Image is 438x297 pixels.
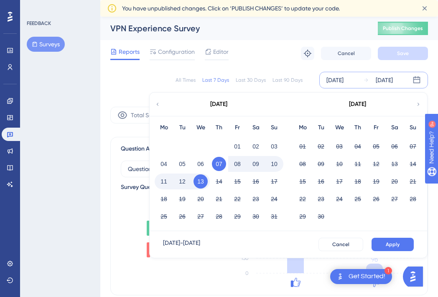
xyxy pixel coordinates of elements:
[369,139,383,154] button: 05
[175,157,189,171] button: 05
[157,209,171,224] button: 25
[265,123,283,133] div: Su
[387,174,402,189] button: 20
[387,139,402,154] button: 06
[163,238,200,251] div: [DATE] - [DATE]
[295,174,310,189] button: 15
[314,209,328,224] button: 30
[157,192,171,206] button: 18
[314,139,328,154] button: 02
[272,77,303,83] div: Last 90 Days
[351,174,365,189] button: 18
[267,192,281,206] button: 24
[212,174,226,189] button: 14
[332,157,346,171] button: 10
[332,139,346,154] button: 03
[397,50,409,57] span: Save
[351,139,365,154] button: 04
[349,99,366,109] div: [DATE]
[27,20,51,27] div: FEEDBACK
[330,269,392,284] div: Open Get Started! checklist, remaining modules: 1
[20,2,52,12] span: Need Help?
[367,123,385,133] div: Fr
[314,174,328,189] button: 16
[385,267,392,274] div: 1
[326,75,344,85] div: [DATE]
[249,209,263,224] button: 30
[387,192,402,206] button: 27
[57,4,62,11] div: 9+
[295,192,310,206] button: 22
[295,139,310,154] button: 01
[131,110,159,120] span: Total Seen
[175,174,189,189] button: 12
[157,157,171,171] button: 04
[128,164,209,174] span: Question 1 - Thumbs Up/Down
[383,25,423,32] span: Publish Changes
[349,123,367,133] div: Th
[267,209,281,224] button: 31
[332,192,346,206] button: 24
[293,123,312,133] div: Mo
[110,23,357,34] div: VPN Experience Survey
[249,139,263,154] button: 02
[318,238,363,251] button: Cancel
[194,192,208,206] button: 20
[210,123,228,133] div: Th
[158,47,195,57] span: Configuration
[351,192,365,206] button: 25
[314,157,328,171] button: 09
[295,157,310,171] button: 08
[378,22,428,35] button: Publish Changes
[387,157,402,171] button: 13
[121,144,170,154] span: Question Analytics
[369,157,383,171] button: 12
[267,174,281,189] button: 17
[332,174,346,189] button: 17
[386,241,400,248] span: Apply
[191,123,210,133] div: We
[210,99,227,109] div: [DATE]
[202,77,229,83] div: Last 7 Days
[378,47,428,60] button: Save
[406,139,420,154] button: 07
[247,123,265,133] div: Sa
[332,241,349,248] span: Cancel
[212,209,226,224] button: 28
[404,123,422,133] div: Su
[212,157,226,171] button: 07
[155,123,173,133] div: Mo
[230,157,244,171] button: 08
[245,270,249,276] tspan: 0
[241,255,249,261] tspan: 150
[267,157,281,171] button: 10
[295,209,310,224] button: 29
[330,123,349,133] div: We
[236,77,266,83] div: Last 30 Days
[157,174,171,189] button: 11
[349,272,385,281] div: Get Started!
[230,192,244,206] button: 22
[406,174,420,189] button: 21
[314,192,328,206] button: 23
[173,123,191,133] div: Tu
[376,75,393,85] div: [DATE]
[194,174,208,189] button: 13
[230,209,244,224] button: 29
[335,272,345,282] img: launcher-image-alternative-text
[369,192,383,206] button: 26
[121,182,166,192] div: Survey Question:
[321,47,371,60] button: Cancel
[385,123,404,133] div: Sa
[338,50,355,57] span: Cancel
[122,3,340,13] span: You have unpublished changes. Click on ‘PUBLISH CHANGES’ to update your code.
[175,209,189,224] button: 26
[121,161,288,177] button: Question 1 - Thumbs Up/Down
[406,157,420,171] button: 14
[194,157,208,171] button: 06
[249,192,263,206] button: 23
[27,37,65,52] button: Surveys
[213,47,229,57] span: Editor
[230,139,244,154] button: 01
